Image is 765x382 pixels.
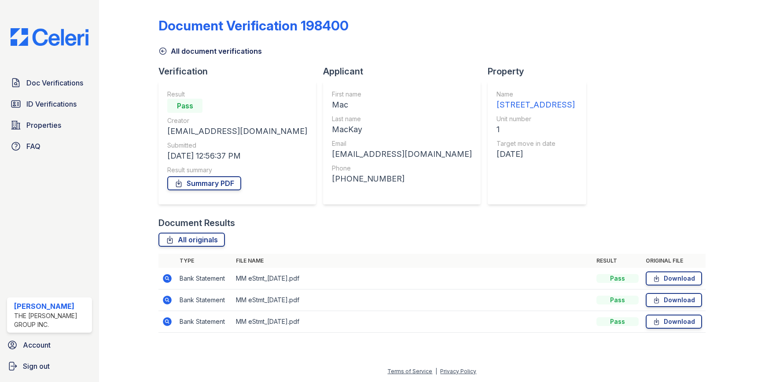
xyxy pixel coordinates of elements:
[167,99,202,113] div: Pass
[158,65,323,78] div: Verification
[176,268,232,289] td: Bank Statement
[158,18,349,33] div: Document Verification 198400
[232,254,592,268] th: File name
[642,254,706,268] th: Original file
[14,301,88,312] div: [PERSON_NAME]
[435,368,437,375] div: |
[176,289,232,311] td: Bank Statement
[497,148,575,160] div: [DATE]
[596,296,639,304] div: Pass
[497,115,575,123] div: Unit number
[14,312,88,329] div: The [PERSON_NAME] Group Inc.
[232,311,592,333] td: MM eStmt_[DATE].pdf
[7,95,92,113] a: ID Verifications
[26,78,83,88] span: Doc Verifications
[232,268,592,289] td: MM eStmt_[DATE].pdf
[497,139,575,148] div: Target move in date
[26,141,40,152] span: FAQ
[7,74,92,92] a: Doc Verifications
[332,123,472,136] div: MacKay
[332,148,472,160] div: [EMAIL_ADDRESS][DOMAIN_NAME]
[167,141,307,150] div: Submitted
[646,271,702,286] a: Download
[593,254,642,268] th: Result
[323,65,488,78] div: Applicant
[4,336,96,354] a: Account
[332,115,472,123] div: Last name
[4,28,96,46] img: CE_Logo_Blue-a8612792a0a2168367f1c8372b55b34899dd931a85d93a1a3d3e32e68fde9ad4.png
[158,46,262,56] a: All document verifications
[23,361,50,371] span: Sign out
[176,311,232,333] td: Bank Statement
[158,217,235,229] div: Document Results
[332,164,472,173] div: Phone
[497,90,575,111] a: Name [STREET_ADDRESS]
[167,90,307,99] div: Result
[497,123,575,136] div: 1
[167,166,307,174] div: Result summary
[7,137,92,155] a: FAQ
[167,176,241,190] a: Summary PDF
[646,293,702,307] a: Download
[332,99,472,111] div: Mac
[232,289,592,311] td: MM eStmt_[DATE].pdf
[26,120,61,130] span: Properties
[387,368,432,375] a: Terms of Service
[176,254,232,268] th: Type
[158,233,225,247] a: All originals
[332,90,472,99] div: First name
[167,116,307,125] div: Creator
[26,99,77,109] span: ID Verifications
[497,90,575,99] div: Name
[332,139,472,148] div: Email
[4,357,96,375] a: Sign out
[596,317,639,326] div: Pass
[23,340,51,350] span: Account
[497,99,575,111] div: [STREET_ADDRESS]
[167,150,307,162] div: [DATE] 12:56:37 PM
[646,315,702,329] a: Download
[167,125,307,137] div: [EMAIL_ADDRESS][DOMAIN_NAME]
[440,368,476,375] a: Privacy Policy
[488,65,593,78] div: Property
[7,116,92,134] a: Properties
[332,173,472,185] div: [PHONE_NUMBER]
[596,274,639,283] div: Pass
